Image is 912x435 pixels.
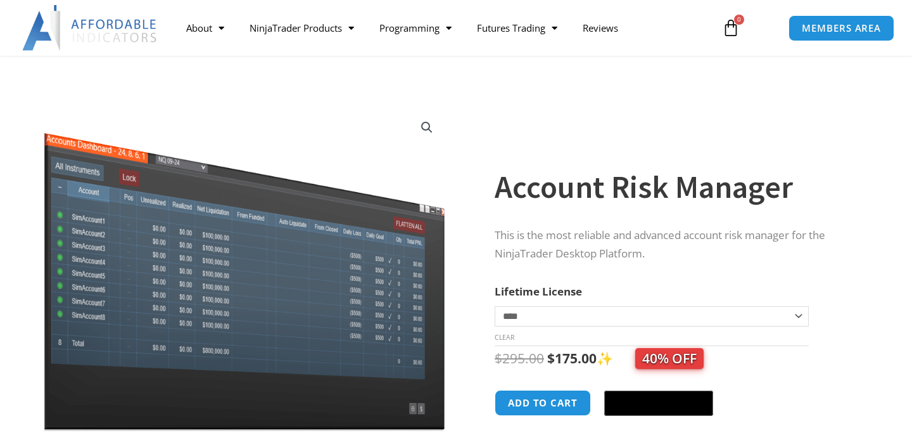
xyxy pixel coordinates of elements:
bdi: 175.00 [547,349,597,367]
h1: Account Risk Manager [495,165,864,209]
a: Programming [367,13,464,42]
img: Screenshot 2024-08-26 15462845454 [41,107,448,431]
img: LogoAI | Affordable Indicators – NinjaTrader [22,5,158,51]
label: Lifetime License [495,284,582,299]
span: 40% OFF [635,348,704,369]
a: MEMBERS AREA [788,15,894,41]
span: 0 [734,15,744,25]
nav: Menu [174,13,712,42]
span: MEMBERS AREA [802,23,881,33]
a: About [174,13,237,42]
a: View full-screen image gallery [415,116,438,139]
button: Add to cart [495,390,591,416]
button: Buy with GPay [604,391,713,416]
a: Clear options [495,333,514,342]
a: NinjaTrader Products [237,13,367,42]
a: Reviews [570,13,631,42]
span: ✨ [597,349,704,367]
bdi: 295.00 [495,349,544,367]
span: $ [547,349,555,367]
a: 0 [703,10,759,46]
span: $ [495,349,502,367]
a: Futures Trading [464,13,570,42]
p: This is the most reliable and advanced account risk manager for the NinjaTrader Desktop Platform. [495,226,864,263]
